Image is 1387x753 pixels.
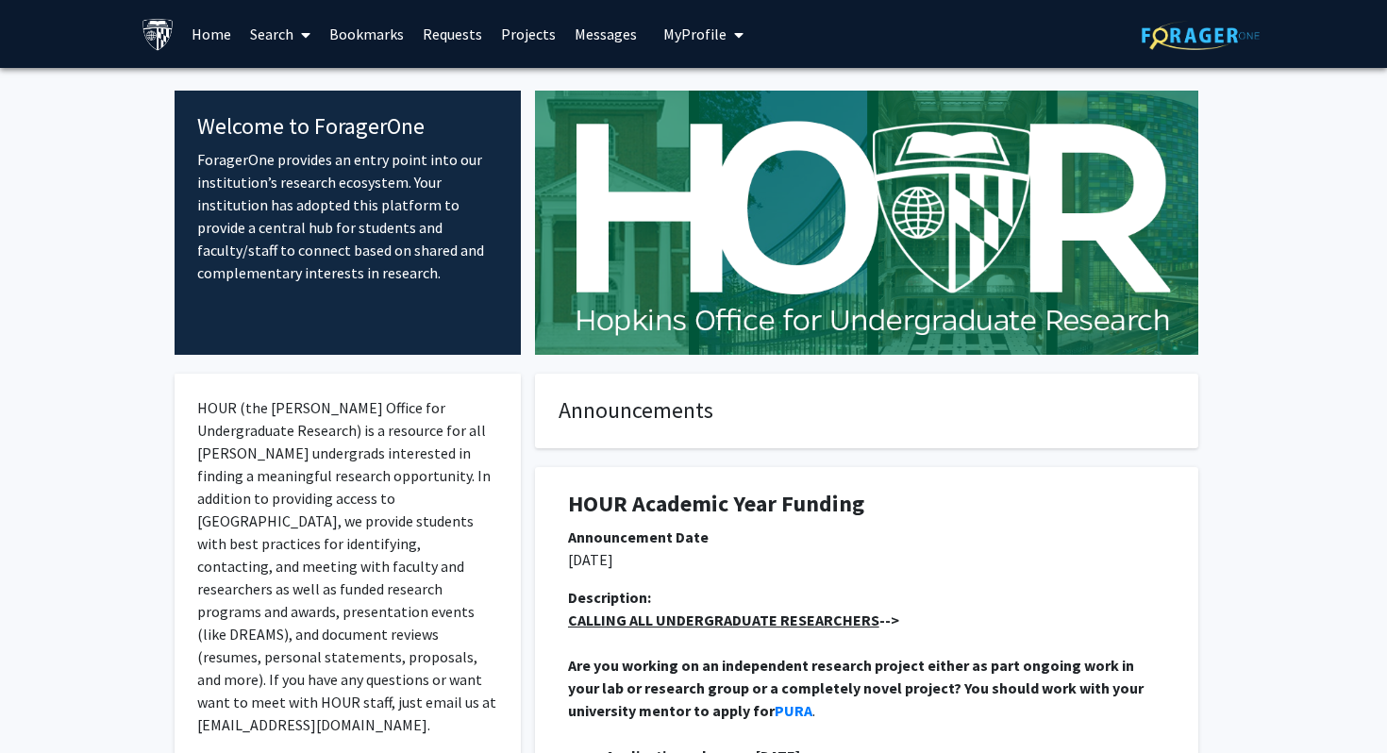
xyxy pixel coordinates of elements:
a: PURA [775,701,812,720]
h1: HOUR Academic Year Funding [568,491,1165,518]
img: Cover Image [535,91,1198,355]
span: My Profile [663,25,727,43]
img: Johns Hopkins University Logo [142,18,175,51]
a: Projects [492,1,565,67]
a: Messages [565,1,646,67]
div: Announcement Date [568,526,1165,548]
p: ForagerOne provides an entry point into our institution’s research ecosystem. Your institution ha... [197,148,498,284]
a: Search [241,1,320,67]
u: CALLING ALL UNDERGRADUATE RESEARCHERS [568,611,879,629]
div: Description: [568,586,1165,609]
a: Home [182,1,241,67]
a: Requests [413,1,492,67]
strong: Are you working on an independent research project either as part ongoing work in your lab or res... [568,656,1146,720]
p: . [568,654,1165,722]
iframe: Chat [14,668,80,739]
h4: Welcome to ForagerOne [197,113,498,141]
h4: Announcements [559,397,1175,425]
strong: --> [568,611,899,629]
p: HOUR (the [PERSON_NAME] Office for Undergraduate Research) is a resource for all [PERSON_NAME] un... [197,396,498,736]
img: ForagerOne Logo [1142,21,1260,50]
p: [DATE] [568,548,1165,571]
a: Bookmarks [320,1,413,67]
